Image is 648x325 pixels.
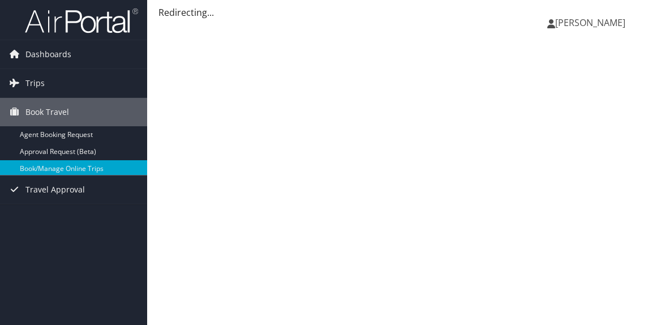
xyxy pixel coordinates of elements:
[555,16,625,29] span: [PERSON_NAME]
[25,176,85,204] span: Travel Approval
[25,7,138,34] img: airportal-logo.png
[547,6,637,40] a: [PERSON_NAME]
[25,40,71,69] span: Dashboards
[158,6,637,19] div: Redirecting...
[25,69,45,97] span: Trips
[25,98,69,126] span: Book Travel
